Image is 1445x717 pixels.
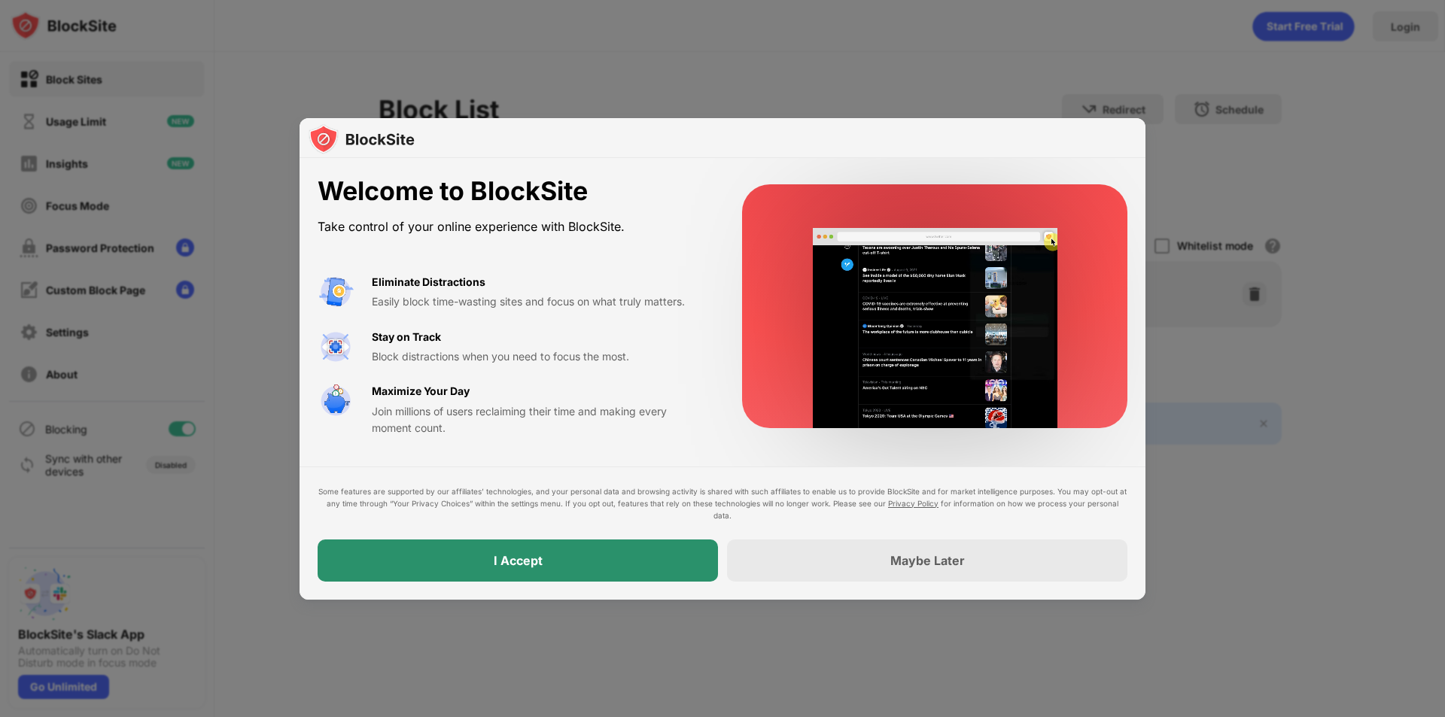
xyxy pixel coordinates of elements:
div: Stay on Track [372,329,441,345]
div: Maybe Later [890,553,965,568]
div: Easily block time-wasting sites and focus on what truly matters. [372,293,706,310]
div: Welcome to BlockSite [318,176,706,207]
img: value-focus.svg [318,329,354,365]
div: I Accept [494,553,543,568]
img: value-safe-time.svg [318,383,354,419]
div: Eliminate Distractions [372,274,485,290]
a: Privacy Policy [888,499,938,508]
div: Block distractions when you need to focus the most. [372,348,706,365]
div: Maximize Your Day [372,383,470,400]
img: value-avoid-distractions.svg [318,274,354,310]
div: Take control of your online experience with BlockSite. [318,216,706,238]
div: Some features are supported by our affiliates’ technologies, and your personal data and browsing ... [318,485,1127,521]
div: Join millions of users reclaiming their time and making every moment count. [372,403,706,437]
img: logo-blocksite.svg [309,124,415,154]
